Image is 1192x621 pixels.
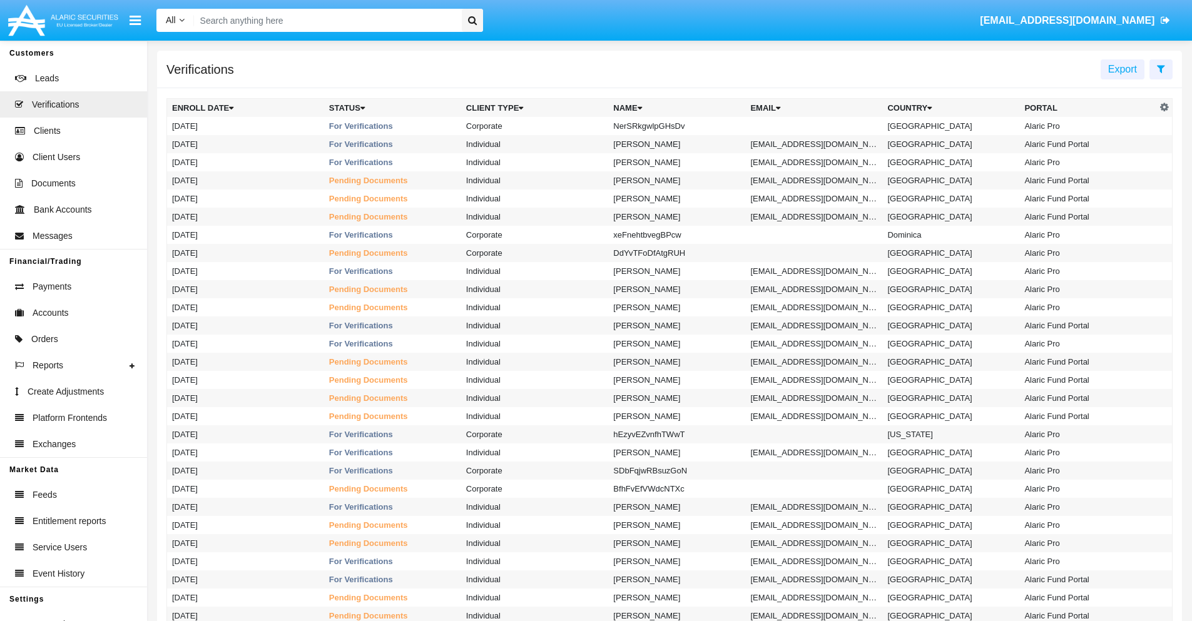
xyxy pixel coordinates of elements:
span: Reports [33,359,63,372]
td: [GEOGRAPHIC_DATA] [882,208,1019,226]
td: [PERSON_NAME] [608,552,745,570]
td: [DATE] [167,189,324,208]
td: [PERSON_NAME] [608,208,745,226]
td: [GEOGRAPHIC_DATA] [882,135,1019,153]
span: Leads [35,72,59,85]
td: For Verifications [324,462,461,480]
td: [DATE] [167,262,324,280]
td: Pending Documents [324,298,461,316]
img: Logo image [6,2,120,39]
td: [DATE] [167,153,324,171]
td: [DATE] [167,480,324,498]
input: Search [194,9,457,32]
td: For Verifications [324,570,461,588]
span: Event History [33,567,84,580]
td: [DATE] [167,588,324,607]
td: Alaric Fund Portal [1019,389,1156,407]
td: [EMAIL_ADDRESS][DOMAIN_NAME] [745,570,882,588]
td: xeFnehtbvegBPcw [608,226,745,244]
td: Individual [461,371,608,389]
td: [GEOGRAPHIC_DATA] [882,298,1019,316]
td: [GEOGRAPHIC_DATA] [882,335,1019,353]
td: [DATE] [167,335,324,353]
td: Individual [461,262,608,280]
td: [PERSON_NAME] [608,280,745,298]
td: Alaric Fund Portal [1019,353,1156,371]
td: Pending Documents [324,516,461,534]
span: [EMAIL_ADDRESS][DOMAIN_NAME] [980,15,1154,26]
span: Exchanges [33,438,76,451]
td: Alaric Pro [1019,443,1156,462]
td: Pending Documents [324,407,461,425]
td: Dominica [882,226,1019,244]
td: Individual [461,208,608,226]
td: [PERSON_NAME] [608,443,745,462]
td: [PERSON_NAME] [608,135,745,153]
td: Alaric Fund Portal [1019,208,1156,226]
td: [PERSON_NAME] [608,316,745,335]
a: All [156,14,194,27]
td: For Verifications [324,335,461,353]
td: For Verifications [324,226,461,244]
td: Individual [461,298,608,316]
td: [GEOGRAPHIC_DATA] [882,353,1019,371]
td: Alaric Fund Portal [1019,570,1156,588]
span: Documents [31,177,76,190]
button: Export [1101,59,1144,79]
span: Accounts [33,306,69,320]
td: Alaric Fund Portal [1019,171,1156,189]
td: Individual [461,534,608,552]
td: [US_STATE] [882,425,1019,443]
td: Individual [461,335,608,353]
td: [PERSON_NAME] [608,570,745,588]
td: For Verifications [324,316,461,335]
td: [DATE] [167,443,324,462]
td: Corporate [461,226,608,244]
td: Alaric Pro [1019,534,1156,552]
td: Alaric Pro [1019,480,1156,498]
th: Email [745,99,882,118]
td: [EMAIL_ADDRESS][DOMAIN_NAME] [745,389,882,407]
td: Alaric Pro [1019,244,1156,262]
td: [EMAIL_ADDRESS][DOMAIN_NAME] [745,534,882,552]
td: Individual [461,443,608,462]
td: [DATE] [167,407,324,425]
td: Individual [461,588,608,607]
td: [DATE] [167,516,324,534]
td: [GEOGRAPHIC_DATA] [882,498,1019,516]
td: [DATE] [167,498,324,516]
td: For Verifications [324,498,461,516]
td: [GEOGRAPHIC_DATA] [882,371,1019,389]
td: Alaric Pro [1019,498,1156,516]
td: [GEOGRAPHIC_DATA] [882,534,1019,552]
td: [PERSON_NAME] [608,262,745,280]
span: Service Users [33,541,87,554]
td: Individual [461,280,608,298]
td: [PERSON_NAME] [608,516,745,534]
span: Clients [34,124,61,138]
td: Corporate [461,425,608,443]
td: Pending Documents [324,353,461,371]
td: [EMAIL_ADDRESS][DOMAIN_NAME] [745,498,882,516]
td: [GEOGRAPHIC_DATA] [882,189,1019,208]
td: Alaric Fund Portal [1019,135,1156,153]
td: [EMAIL_ADDRESS][DOMAIN_NAME] [745,407,882,425]
td: [EMAIL_ADDRESS][DOMAIN_NAME] [745,262,882,280]
td: Pending Documents [324,480,461,498]
td: [EMAIL_ADDRESS][DOMAIN_NAME] [745,335,882,353]
td: For Verifications [324,117,461,135]
td: [DATE] [167,208,324,226]
span: Verifications [32,98,79,111]
td: [DATE] [167,462,324,480]
td: [PERSON_NAME] [608,335,745,353]
td: Alaric Pro [1019,425,1156,443]
td: For Verifications [324,135,461,153]
td: [GEOGRAPHIC_DATA] [882,588,1019,607]
span: Messages [33,230,73,243]
h5: Verifications [166,64,234,74]
td: Alaric Pro [1019,298,1156,316]
td: [EMAIL_ADDRESS][DOMAIN_NAME] [745,588,882,607]
td: [EMAIL_ADDRESS][DOMAIN_NAME] [745,298,882,316]
td: [EMAIL_ADDRESS][DOMAIN_NAME] [745,171,882,189]
td: Alaric Pro [1019,516,1156,534]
